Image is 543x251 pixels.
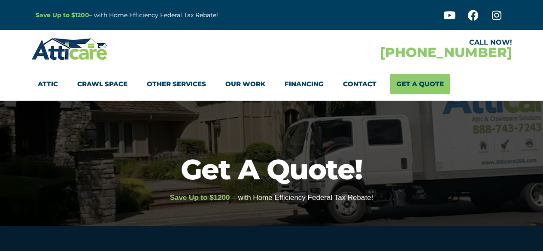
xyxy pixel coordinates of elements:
[225,74,265,94] a: Our Work
[36,10,314,20] p: – with Home Efficiency Federal Tax Rebate!
[170,194,230,202] span: Save Up to $1200
[36,11,89,19] a: Save Up to $1200
[4,155,539,183] h1: Get A Quote!
[38,74,58,94] a: Attic
[285,74,324,94] a: Financing
[343,74,376,94] a: Contact
[390,74,450,94] a: Get A Quote
[232,194,373,202] span: – with Home Efficiency Federal Tax Rebate!
[77,74,127,94] a: Crawl Space
[147,74,206,94] a: Other Services
[272,39,512,46] div: CALL NOW!
[38,74,506,94] nav: Menu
